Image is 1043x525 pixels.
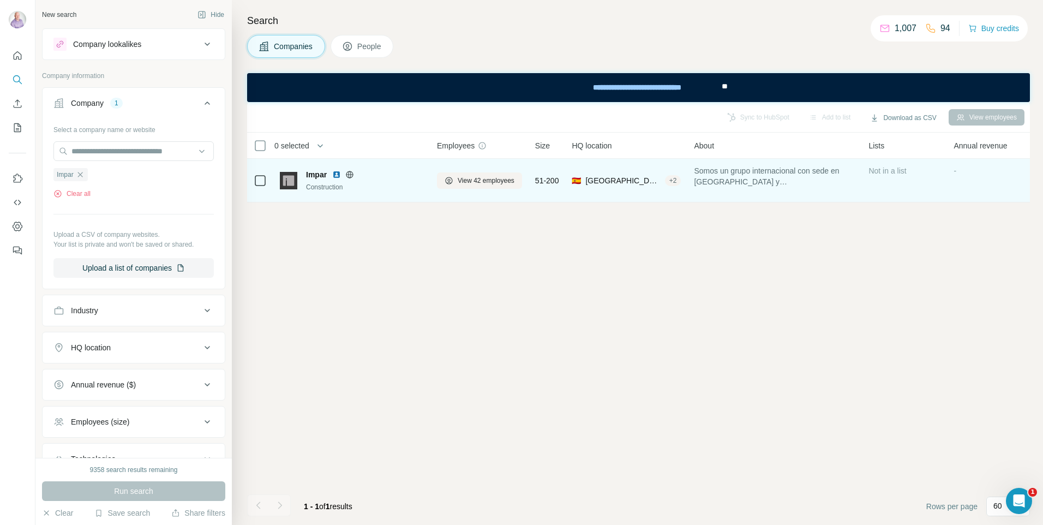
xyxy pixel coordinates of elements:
[43,335,225,361] button: HQ location
[171,508,225,518] button: Share filters
[247,73,1030,102] iframe: Banner
[247,13,1030,28] h4: Search
[53,240,214,249] p: Your list is private and won't be saved or shared.
[71,342,111,353] div: HQ location
[43,409,225,435] button: Employees (size)
[9,241,26,260] button: Feedback
[43,372,225,398] button: Annual revenue ($)
[306,182,424,192] div: Construction
[9,11,26,28] img: Avatar
[73,39,141,50] div: Company lookalikes
[9,70,26,90] button: Search
[306,169,327,180] span: Impar
[954,140,1007,151] span: Annual revenue
[53,258,214,278] button: Upload a list of companies
[53,121,214,135] div: Select a company name or website
[57,170,74,180] span: Impar
[71,454,116,464] div: Technologies
[319,502,326,511] span: of
[940,22,950,35] p: 94
[43,446,225,472] button: Technologies
[694,140,714,151] span: About
[43,297,225,324] button: Industry
[458,176,514,186] span: View 42 employees
[71,305,98,316] div: Industry
[43,90,225,121] button: Company1
[1028,488,1037,497] span: 1
[572,140,612,151] span: HQ location
[274,41,314,52] span: Companies
[9,118,26,138] button: My lists
[357,41,382,52] span: People
[90,465,178,475] div: 9358 search results remaining
[9,94,26,114] button: Enrich CSV
[43,31,225,57] button: Company lookalikes
[53,230,214,240] p: Upload a CSV of company websites.
[868,140,884,151] span: Lists
[895,22,916,35] p: 1,007
[862,110,944,126] button: Download as CSV
[585,175,660,186] span: [GEOGRAPHIC_DATA], [GEOGRAPHIC_DATA]
[71,416,129,427] div: Employees (size)
[535,140,550,151] span: Size
[42,10,76,20] div: New search
[326,502,330,511] span: 1
[993,500,1002,511] p: 60
[665,176,681,186] div: + 2
[694,165,855,187] span: Somos un grupo internacional con sede en [GEOGRAPHIC_DATA] y [GEOGRAPHIC_DATA], especializado en ...
[71,98,104,109] div: Company
[868,166,906,175] span: Not in a list
[94,508,150,518] button: Save search
[954,166,956,175] span: -
[280,172,297,189] img: Logo of Impar
[190,7,232,23] button: Hide
[926,501,978,512] span: Rows per page
[9,169,26,188] button: Use Surfe on LinkedIn
[71,379,136,390] div: Annual revenue ($)
[274,140,309,151] span: 0 selected
[110,98,123,108] div: 1
[304,502,352,511] span: results
[53,189,91,199] button: Clear all
[9,217,26,236] button: Dashboard
[968,21,1019,36] button: Buy credits
[42,71,225,81] p: Company information
[572,175,581,186] span: 🇪🇸
[1006,488,1032,514] iframe: Intercom live chat
[332,170,341,179] img: LinkedIn logo
[535,175,559,186] span: 51-200
[9,193,26,212] button: Use Surfe API
[9,46,26,65] button: Quick start
[304,502,319,511] span: 1 - 1
[42,508,73,518] button: Clear
[437,172,522,189] button: View 42 employees
[437,140,475,151] span: Employees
